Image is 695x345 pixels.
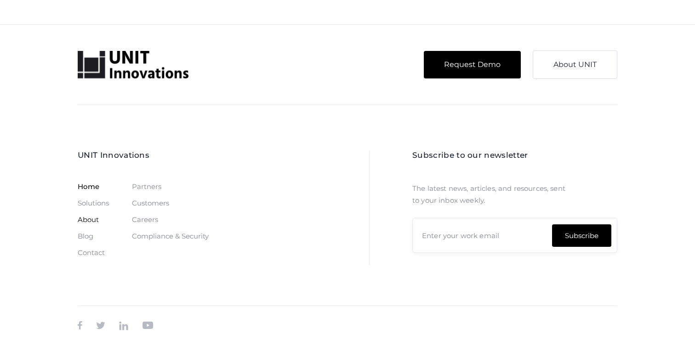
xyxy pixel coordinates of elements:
iframe: Chat Widget [649,301,695,345]
a:  [96,319,105,332]
a: Home [78,183,99,190]
form: Newsletter Form [412,218,617,253]
input: Subscribe [552,224,611,247]
a: About [78,216,99,223]
a: Request Demo [424,51,521,78]
a: Customers [132,200,169,207]
h2: Subscribe to our newsletter [412,151,617,160]
a: About UNIT [533,50,617,79]
p: The latest news, articles, and resources, sent to your inbox weekly. [412,183,573,206]
input: Enter your work email [412,218,617,253]
a:  [78,319,82,332]
a:  [119,319,128,332]
a: Blog [78,233,93,240]
a: Partners [132,183,161,190]
a: Solutions [78,200,109,207]
a: Careers [132,216,158,223]
h2: UNIT Innovations [78,151,209,160]
a: Compliance & Security [132,233,209,240]
a:  [142,319,153,332]
a: Contact [78,249,105,256]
